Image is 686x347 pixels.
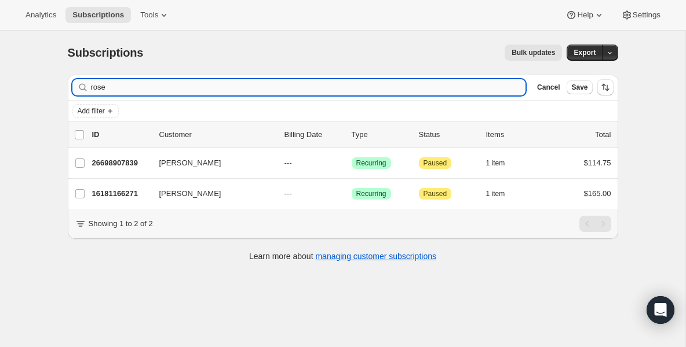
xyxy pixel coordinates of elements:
button: Tools [133,7,177,23]
span: 1 item [486,158,505,168]
p: Total [595,129,611,141]
button: Analytics [19,7,63,23]
p: Showing 1 to 2 of 2 [89,218,153,230]
button: Export [567,45,603,61]
p: 16181166271 [92,188,150,200]
span: $114.75 [584,158,611,167]
nav: Pagination [579,216,611,232]
div: 26698907839[PERSON_NAME]---SuccessRecurringAttentionPaused1 item$114.75 [92,155,611,171]
button: Save [567,80,592,94]
span: Bulk updates [512,48,555,57]
button: Sort the results [597,79,614,95]
span: Add filter [78,106,105,116]
span: 1 item [486,189,505,198]
span: Tools [140,10,158,20]
span: [PERSON_NAME] [159,188,221,200]
input: Filter subscribers [91,79,526,95]
div: Open Intercom Messenger [647,296,674,324]
span: Save [571,83,588,92]
p: ID [92,129,150,141]
button: Cancel [532,80,564,94]
div: Type [352,129,410,141]
p: Status [419,129,477,141]
a: managing customer subscriptions [315,252,436,261]
p: Learn more about [249,250,436,262]
span: --- [284,189,292,198]
span: Subscriptions [68,46,144,59]
span: Paused [424,158,447,168]
button: Help [559,7,611,23]
span: Recurring [356,158,386,168]
span: Settings [633,10,661,20]
button: 1 item [486,186,518,202]
button: Settings [614,7,667,23]
button: [PERSON_NAME] [152,184,268,203]
span: Export [574,48,596,57]
div: 16181166271[PERSON_NAME]---SuccessRecurringAttentionPaused1 item$165.00 [92,186,611,202]
span: --- [284,158,292,167]
span: Subscriptions [72,10,124,20]
span: Cancel [537,83,560,92]
button: Add filter [72,104,119,118]
p: Customer [159,129,275,141]
button: Bulk updates [505,45,562,61]
span: Paused [424,189,447,198]
p: 26698907839 [92,157,150,169]
span: $165.00 [584,189,611,198]
span: Recurring [356,189,386,198]
button: 1 item [486,155,518,171]
div: IDCustomerBilling DateTypeStatusItemsTotal [92,129,611,141]
span: Analytics [25,10,56,20]
span: [PERSON_NAME] [159,157,221,169]
button: [PERSON_NAME] [152,154,268,172]
p: Billing Date [284,129,342,141]
div: Items [486,129,544,141]
button: Subscriptions [65,7,131,23]
span: Help [577,10,593,20]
